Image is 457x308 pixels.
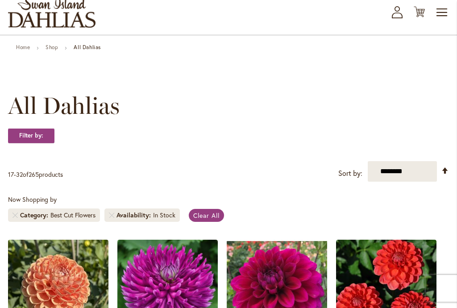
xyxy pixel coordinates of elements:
[109,212,114,218] a: Remove Availability In Stock
[20,211,50,220] span: Category
[7,276,32,301] iframe: Launch Accessibility Center
[16,170,23,179] span: 32
[116,211,153,220] span: Availability
[338,165,362,182] label: Sort by:
[8,128,54,143] strong: Filter by:
[16,44,30,50] a: Home
[12,212,18,218] a: Remove Category Best Cut Flowers
[50,211,96,220] div: Best Cut Flowers
[153,211,175,220] div: In Stock
[74,44,101,50] strong: All Dahlias
[8,195,57,204] span: Now Shopping by
[29,170,39,179] span: 265
[193,211,220,220] span: Clear All
[8,92,120,119] span: All Dahlias
[8,170,14,179] span: 17
[46,44,58,50] a: Shop
[8,167,63,182] p: - of products
[189,209,224,222] a: Clear All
